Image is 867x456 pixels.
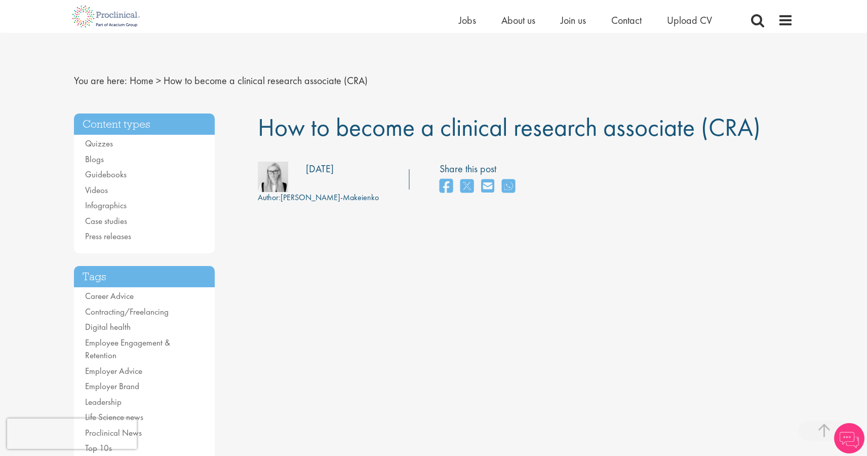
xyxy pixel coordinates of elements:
span: How to become a clinical research associate (CRA) [258,111,761,143]
a: Contact [611,14,642,27]
a: Quizzes [85,138,113,149]
span: You are here: [74,74,127,87]
a: Contracting/Freelancing [85,306,169,317]
a: Digital health [85,321,131,332]
a: Employee Engagement & Retention [85,337,170,361]
h3: Tags [74,266,215,288]
a: Career Advice [85,290,134,301]
label: Share this post [440,162,520,176]
a: share on email [481,176,494,198]
a: breadcrumb link [130,74,153,87]
a: Employer Advice [85,365,142,376]
a: Upload CV [667,14,712,27]
a: share on whats app [502,176,515,198]
a: share on twitter [460,176,474,198]
iframe: reCAPTCHA [7,419,137,449]
span: > [156,74,161,87]
div: [DATE] [306,162,334,176]
img: 9c42a799-1214-4f0b-6c8b-08d628c793e7 [258,162,288,192]
a: Jobs [459,14,476,27]
a: Videos [85,184,108,196]
span: Author: [258,192,281,203]
h3: Content types [74,113,215,135]
a: Life Science news [85,411,143,423]
a: share on facebook [440,176,453,198]
a: Leadership [85,396,122,407]
a: Guidebooks [85,169,127,180]
a: Employer Brand [85,381,139,392]
iframe: YouTube video player [258,231,663,453]
a: Press releases [85,231,131,242]
div: [PERSON_NAME]-Makeienko [258,192,379,204]
a: Join us [561,14,586,27]
a: Case studies [85,215,127,226]
a: Blogs [85,154,104,165]
img: Chatbot [834,423,864,453]
a: About us [501,14,535,27]
span: How to become a clinical research associate (CRA) [164,74,368,87]
a: Infographics [85,200,127,211]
